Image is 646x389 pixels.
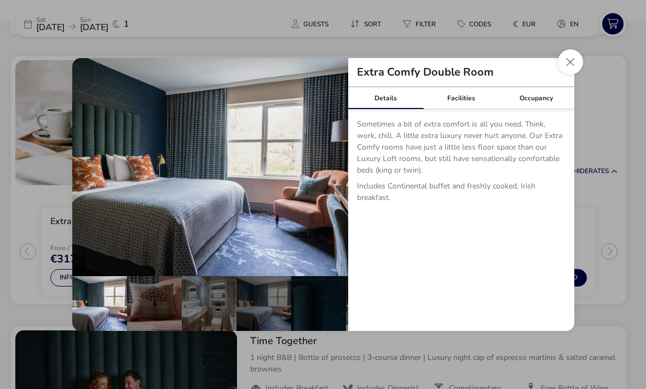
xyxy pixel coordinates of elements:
[348,67,503,78] h2: Extra Comfy Double Room
[72,58,574,331] div: details
[348,87,424,109] div: Details
[499,87,574,109] div: Occupancy
[558,49,583,75] button: Close dialog
[72,58,348,276] img: 2fc8d8194b289e90031513efd3cd5548923c7455a633bcbef55e80dd528340a8
[357,180,566,208] p: Includes Continental buffet and freshly cooked, Irish breakfast.
[423,87,499,109] div: Facilities
[357,118,566,180] p: Sometimes a bit of extra comfort is all you need. Think, work, chill. A little extra luxury never...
